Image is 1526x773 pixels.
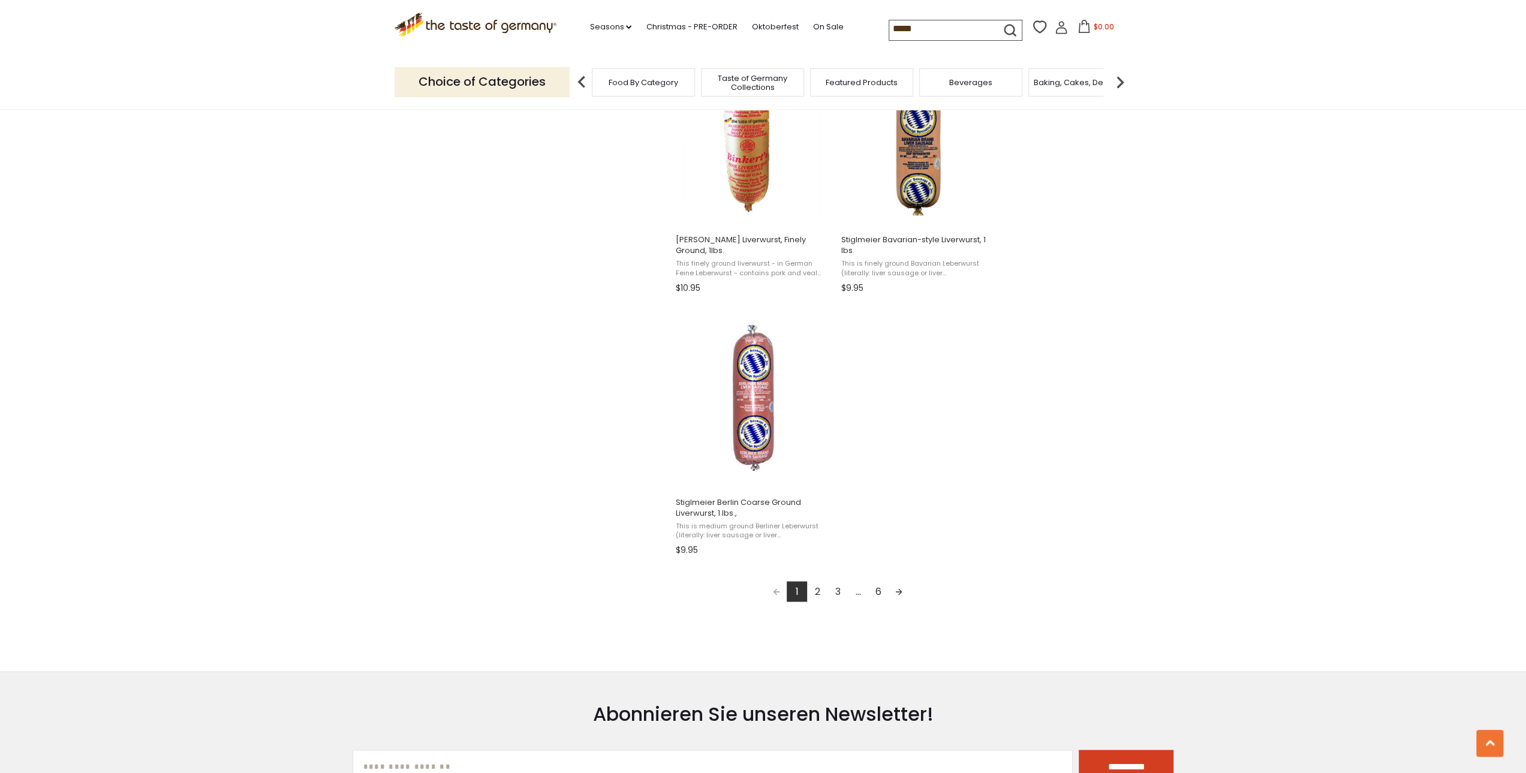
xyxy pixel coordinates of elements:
img: previous arrow [570,70,594,94]
a: Food By Category [609,78,678,87]
a: Binkert's Liverwurst, Finely Ground, 1lbs. [674,46,833,297]
a: Stiglmeier Berlin Coarse Ground Liverwurst, 1 lbs., [674,308,833,560]
span: Stiglmeier Berlin Coarse Ground Liverwurst, 1 lbs., [676,497,831,518]
span: ... [848,581,868,601]
span: [PERSON_NAME] Liverwurst, Finely Ground, 1lbs. [676,234,831,256]
span: Stiglmeier Bavarian-style Liverwurst, 1 lbs. [841,234,996,256]
a: Christmas - PRE-ORDER [646,20,737,34]
p: Choice of Categories [395,67,570,97]
a: Oktoberfest [751,20,798,34]
button: $0.00 [1070,20,1121,38]
a: Seasons [589,20,631,34]
a: 2 [807,581,827,601]
span: $9.95 [841,282,863,294]
a: Stiglmeier Bavarian-style Liverwurst, 1 lbs. [839,46,998,297]
img: next arrow [1108,70,1132,94]
a: Featured Products [826,78,898,87]
img: Binkert's Liverwurst, Finely Ground, 1lbs. [674,56,833,215]
a: Beverages [949,78,992,87]
span: $0.00 [1093,22,1113,32]
a: On Sale [812,20,843,34]
span: This is medium ground Berliner Leberwurst (literally: liver sausage or liver [PERSON_NAME]). Trad... [676,521,831,540]
a: Baking, Cakes, Desserts [1034,78,1127,87]
span: This finely ground liverwurst - in German Feine Leberwurst - contains pork and veal liver, prime ... [676,259,831,278]
span: $9.95 [676,543,698,556]
a: Taste of Germany Collections [705,74,800,92]
a: Next page [889,581,909,601]
div: Pagination [676,581,1000,605]
a: 6 [868,581,889,601]
h3: Abonnieren Sie unseren Newsletter! [353,702,1174,726]
span: $10.95 [676,282,700,294]
a: 1 [787,581,807,601]
a: 3 [827,581,848,601]
span: This is finely ground Bavarian Leberwurst (literally: liver sausage or liver [PERSON_NAME]). Trad... [841,259,996,278]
